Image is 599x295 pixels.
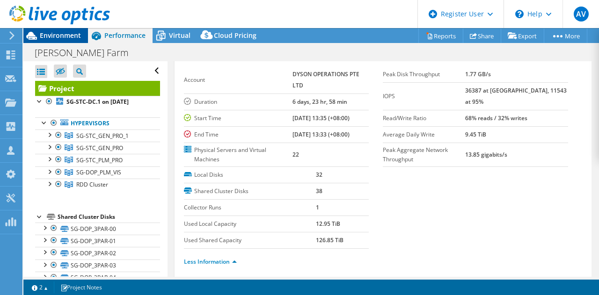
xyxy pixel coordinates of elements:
a: RDD Cluster [35,179,160,191]
b: [DATE] 13:35 (+08:00) [292,114,350,122]
span: Virtual [169,31,190,40]
span: SG-STC_GEN_PRO_1 [76,132,129,140]
a: SG-STC_GEN_PRO_1 [35,130,160,142]
h3: Performance Information [383,275,573,288]
a: SG-DOP_3PAR-02 [35,247,160,259]
a: 2 [25,281,54,293]
label: Collector Runs [184,203,316,212]
b: 13.85 gigabits/s [465,151,507,158]
b: 6 days, 23 hr, 58 min [292,98,347,106]
a: Hypervisors [35,117,160,130]
b: 38 [316,187,322,195]
a: SG-DOP_PLM_VIS [35,166,160,179]
span: Cloud Pricing [214,31,256,40]
span: Performance [104,31,146,40]
a: SG-STC_GEN_PRO [35,142,160,154]
b: 12.95 TiB [316,220,340,228]
label: Used Shared Capacity [184,236,316,245]
span: AV [574,7,589,22]
label: IOPS [383,92,465,101]
label: Start Time [184,114,293,123]
b: 126.85 TiB [316,236,343,244]
a: SG-DOP_3PAR-01 [35,235,160,247]
label: Physical Servers and Virtual Machines [184,145,293,164]
span: SG-STC_PLM_PRO [76,156,123,164]
span: SG-DOP_PLM_VIS [76,168,121,176]
label: End Time [184,130,293,139]
a: SG-STC_PLM_PRO [35,154,160,166]
b: 22 [292,151,299,158]
a: SG-STC-DC.1 on [DATE] [35,96,160,108]
label: Peak Disk Throughput [383,70,465,79]
b: 1.77 GB/s [465,70,491,78]
a: Export [501,29,544,43]
div: Shared Cluster Disks [58,211,160,223]
b: 1 [316,203,319,211]
b: DYSON OPERATIONS PTE LTD [292,70,359,89]
h1: [PERSON_NAME] Farm [30,48,143,58]
label: Used Local Capacity [184,219,316,229]
b: [DATE] 13:33 (+08:00) [292,130,350,138]
span: RDD Cluster [76,180,108,188]
a: More [544,29,587,43]
b: 9.45 TiB [465,130,486,138]
label: Account [184,75,293,85]
a: Share [463,29,501,43]
a: Less Information [184,258,237,266]
a: Project [35,81,160,96]
a: Reports [418,29,463,43]
label: Read/Write Ratio [383,114,465,123]
label: Local Disks [184,170,316,180]
span: Environment [40,31,81,40]
a: SG-DOP_3PAR-00 [35,223,160,235]
span: SG-STC_GEN_PRO [76,144,123,152]
a: SG-DOP_3PAR-03 [35,259,160,272]
label: Duration [184,97,293,107]
h3: Capacity Information [184,275,374,288]
a: Project Notes [54,281,109,293]
b: SG-STC-DC.1 on [DATE] [66,98,129,106]
b: 32 [316,171,322,179]
b: 68% reads / 32% writes [465,114,527,122]
b: 36387 at [GEOGRAPHIC_DATA], 11543 at 95% [465,86,567,106]
label: Peak Aggregate Network Throughput [383,145,465,164]
label: Average Daily Write [383,130,465,139]
a: SG-DOP_3PAR-04 [35,272,160,284]
label: Shared Cluster Disks [184,187,316,196]
svg: \n [515,10,524,18]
